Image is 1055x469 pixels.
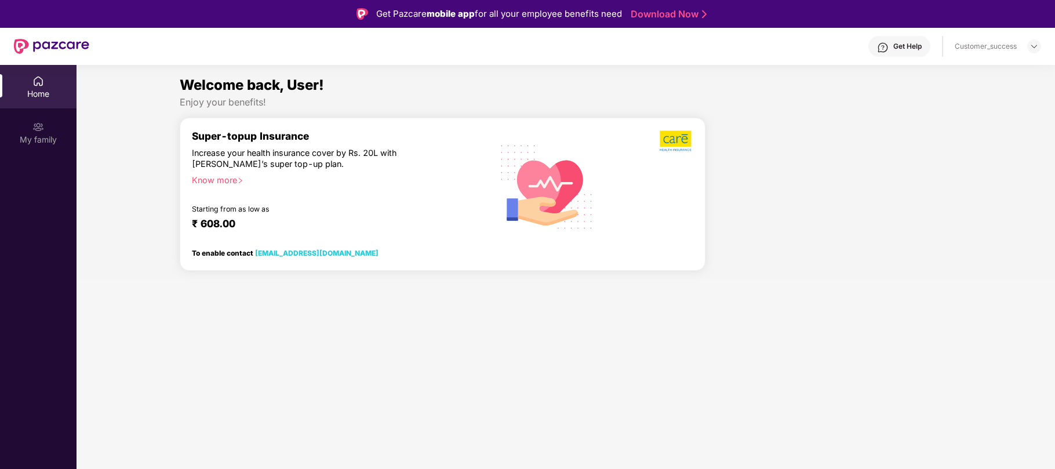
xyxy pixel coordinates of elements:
[192,217,473,231] div: ₹ 608.00
[180,77,324,93] span: Welcome back, User!
[356,8,368,20] img: Logo
[492,130,602,242] img: svg+xml;base64,PHN2ZyB4bWxucz0iaHR0cDovL3d3dy53My5vcmcvMjAwMC9zdmciIHhtbG5zOnhsaW5rPSJodHRwOi8vd3...
[631,8,703,20] a: Download Now
[660,130,693,152] img: b5dec4f62d2307b9de63beb79f102df3.png
[192,147,434,169] div: Increase your health insurance cover by Rs. 20L with [PERSON_NAME]’s super top-up plan.
[192,174,478,183] div: Know more
[237,177,243,184] span: right
[255,249,379,257] a: [EMAIL_ADDRESS][DOMAIN_NAME]
[32,121,44,133] img: svg+xml;base64,PHN2ZyB3aWR0aD0iMjAiIGhlaWdodD0iMjAiIHZpZXdCb3g9IjAgMCAyMCAyMCIgZmlsbD0ibm9uZSIgeG...
[702,8,707,20] img: Stroke
[376,7,622,21] div: Get Pazcare for all your employee benefits need
[14,39,89,54] img: New Pazcare Logo
[192,205,435,213] div: Starting from as low as
[192,130,485,142] div: Super-topup Insurance
[877,42,889,53] img: svg+xml;base64,PHN2ZyBpZD0iSGVscC0zMngzMiIgeG1sbnM9Imh0dHA6Ly93d3cudzMub3JnLzIwMDAvc3ZnIiB3aWR0aD...
[1029,42,1039,51] img: svg+xml;base64,PHN2ZyBpZD0iRHJvcGRvd24tMzJ4MzIiIHhtbG5zPSJodHRwOi8vd3d3LnczLm9yZy8yMDAwL3N2ZyIgd2...
[427,8,475,19] strong: mobile app
[32,75,44,87] img: svg+xml;base64,PHN2ZyBpZD0iSG9tZSIgeG1sbnM9Imh0dHA6Ly93d3cudzMub3JnLzIwMDAvc3ZnIiB3aWR0aD0iMjAiIG...
[180,96,952,108] div: Enjoy your benefits!
[893,42,922,51] div: Get Help
[955,42,1017,51] div: Customer_success
[192,249,379,257] div: To enable contact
